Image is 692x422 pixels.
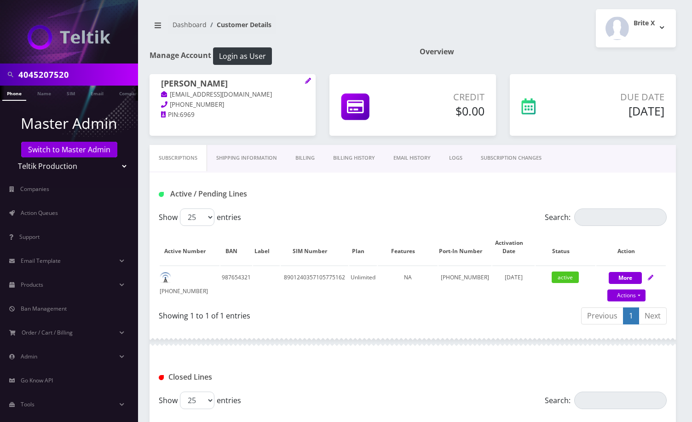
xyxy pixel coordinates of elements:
td: 987654321 [220,266,252,303]
span: Admin [21,353,37,360]
li: Customer Details [207,20,271,29]
span: Go Know API [21,376,53,384]
span: active [552,272,579,283]
span: Order / Cart / Billing [22,329,73,336]
select: Showentries [180,392,214,409]
a: SUBSCRIPTION CHANGES [472,145,551,171]
th: Label: activate to sort column ascending [253,230,280,265]
img: Closed Lines [159,375,164,380]
h5: $0.00 [407,104,484,118]
input: Search: [574,208,667,226]
td: Unlimited [349,266,377,303]
nav: breadcrumb [150,15,406,41]
p: Credit [407,90,484,104]
span: Email Template [21,257,61,265]
th: Status: activate to sort column ascending [536,230,595,265]
div: Showing 1 to 1 of 1 entries [159,306,406,321]
span: 6969 [180,110,195,119]
select: Showentries [180,208,214,226]
th: Active Number: activate to sort column ascending [160,230,219,265]
span: [PHONE_NUMBER] [170,100,224,109]
a: Login as User [211,50,272,60]
input: Search in Company [18,66,136,83]
a: PIN: [161,110,180,120]
h1: Active / Pending Lines [159,190,319,198]
span: Tools [21,400,35,408]
button: Login as User [213,47,272,65]
img: Active / Pending Lines [159,192,164,197]
td: [PHONE_NUMBER] [160,266,219,303]
th: Activation Date: activate to sort column ascending [492,230,534,265]
a: LOGS [440,145,472,171]
button: Brite X [596,9,676,47]
h2: Brite X [634,19,655,27]
td: NA [378,266,438,303]
h1: Closed Lines [159,373,319,382]
h5: [DATE] [573,104,664,118]
a: Email [86,86,108,100]
th: BAN: activate to sort column ascending [220,230,252,265]
a: Billing [286,145,324,171]
td: [PHONE_NUMBER] [438,266,491,303]
span: [DATE] [505,273,523,281]
a: Next [639,307,667,324]
a: Subscriptions [150,145,207,171]
label: Search: [545,208,667,226]
a: [EMAIL_ADDRESS][DOMAIN_NAME] [161,90,272,99]
button: More [609,272,642,284]
span: Action Queues [21,209,58,217]
a: 1 [623,307,639,324]
th: Action: activate to sort column ascending [596,230,666,265]
h1: Overview [420,47,676,56]
img: default.png [160,272,171,283]
a: Switch to Master Admin [21,142,117,157]
a: Previous [581,307,623,324]
th: Features: activate to sort column ascending [378,230,438,265]
a: Company [115,86,145,100]
a: Actions [607,289,646,301]
label: Show entries [159,392,241,409]
a: Dashboard [173,20,207,29]
p: Due Date [573,90,664,104]
td: 8901240357105775162 [281,266,348,303]
th: SIM Number: activate to sort column ascending [281,230,348,265]
a: Name [33,86,56,100]
span: Companies [20,185,49,193]
th: Plan: activate to sort column ascending [349,230,377,265]
img: Teltik Production [28,25,110,50]
a: SIM [62,86,80,100]
a: EMAIL HISTORY [384,145,440,171]
a: Phone [2,86,26,101]
a: Shipping Information [207,145,286,171]
span: Products [21,281,43,289]
h1: [PERSON_NAME] [161,79,304,90]
th: Port-In Number: activate to sort column ascending [438,230,491,265]
label: Search: [545,392,667,409]
span: Support [19,233,40,241]
h1: Manage Account [150,47,406,65]
input: Search: [574,392,667,409]
a: Billing History [324,145,384,171]
label: Show entries [159,208,241,226]
span: Ban Management [21,305,67,312]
